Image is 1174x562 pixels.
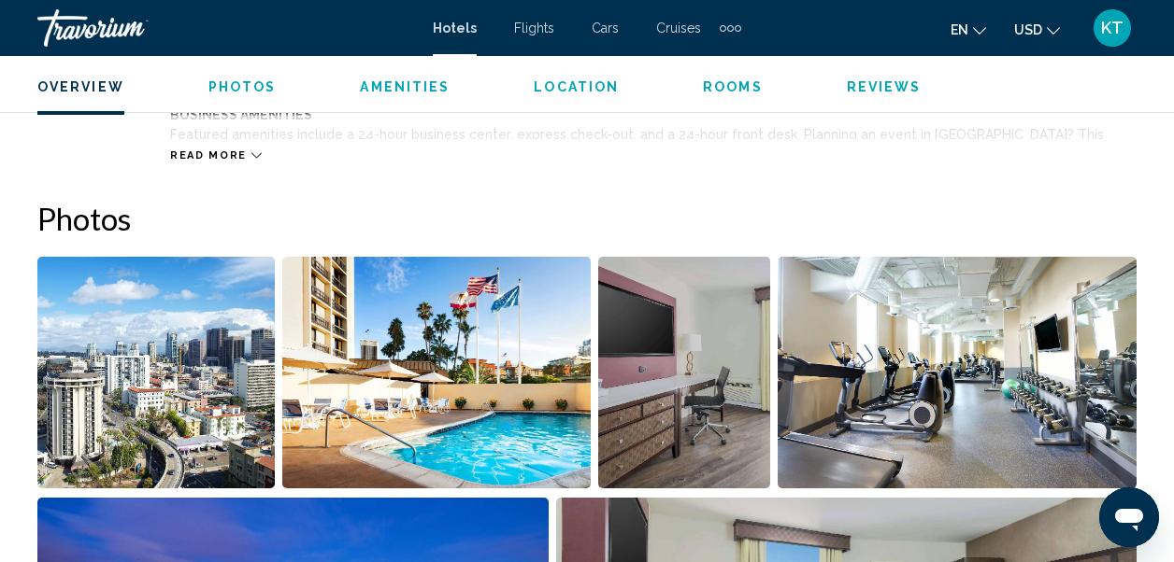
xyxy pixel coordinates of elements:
[170,148,262,162] button: Read more
[951,16,986,43] button: Change language
[951,22,968,37] span: en
[703,79,763,94] span: Rooms
[778,256,1137,489] button: Open full-screen image slider
[208,78,277,95] button: Photos
[514,21,554,35] a: Flights
[208,79,277,94] span: Photos
[1014,22,1042,37] span: USD
[847,78,922,95] button: Reviews
[1101,19,1124,37] span: KT
[37,256,275,489] button: Open full-screen image slider
[720,13,741,43] button: Extra navigation items
[534,78,619,95] button: Location
[360,78,450,95] button: Amenities
[37,200,1137,237] h2: Photos
[360,79,450,94] span: Amenities
[534,79,619,94] span: Location
[656,21,701,35] a: Cruises
[703,78,763,95] button: Rooms
[37,78,124,95] button: Overview
[282,256,590,489] button: Open full-screen image slider
[592,21,619,35] a: Cars
[170,149,247,162] span: Read more
[433,21,477,35] a: Hotels
[1099,487,1159,547] iframe: Button to launch messaging window
[37,9,414,47] a: Travorium
[1088,8,1137,48] button: User Menu
[598,256,770,489] button: Open full-screen image slider
[37,79,124,94] span: Overview
[847,79,922,94] span: Reviews
[1014,16,1060,43] button: Change currency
